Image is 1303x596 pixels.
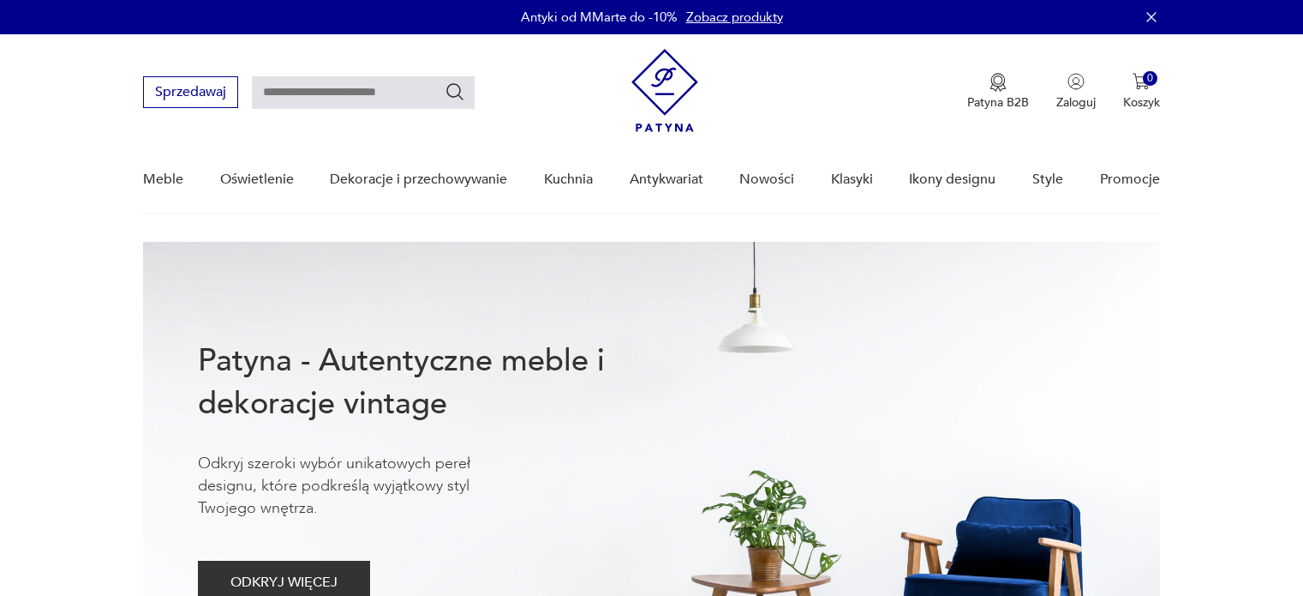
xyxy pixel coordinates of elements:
img: Patyna - sklep z meblami i dekoracjami vintage [631,49,698,132]
button: Zaloguj [1056,73,1096,111]
p: Odkryj szeroki wybór unikatowych pereł designu, które podkreślą wyjątkowy styl Twojego wnętrza. [198,453,523,520]
button: Patyna B2B [967,73,1029,111]
button: 0Koszyk [1123,73,1160,111]
button: Szukaj [445,81,465,102]
img: Ikona koszyka [1133,73,1150,90]
a: Antykwariat [630,147,703,213]
p: Antyki od MMarte do -10% [521,9,678,26]
p: Zaloguj [1056,94,1096,111]
h1: Patyna - Autentyczne meble i dekoracje vintage [198,340,660,425]
a: ODKRYJ WIĘCEJ [198,578,370,590]
a: Ikony designu [909,147,995,213]
a: Nowości [739,147,794,213]
a: Klasyki [831,147,873,213]
img: Ikona medalu [989,73,1007,92]
p: Patyna B2B [967,94,1029,111]
button: Sprzedawaj [143,76,238,108]
p: Koszyk [1123,94,1160,111]
a: Sprzedawaj [143,87,238,99]
img: Ikonka użytkownika [1067,73,1085,90]
div: 0 [1143,71,1157,86]
a: Promocje [1100,147,1160,213]
a: Oświetlenie [220,147,294,213]
a: Meble [143,147,183,213]
a: Zobacz produkty [686,9,783,26]
a: Style [1032,147,1063,213]
a: Ikona medaluPatyna B2B [967,73,1029,111]
a: Dekoracje i przechowywanie [330,147,507,213]
a: Kuchnia [544,147,593,213]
